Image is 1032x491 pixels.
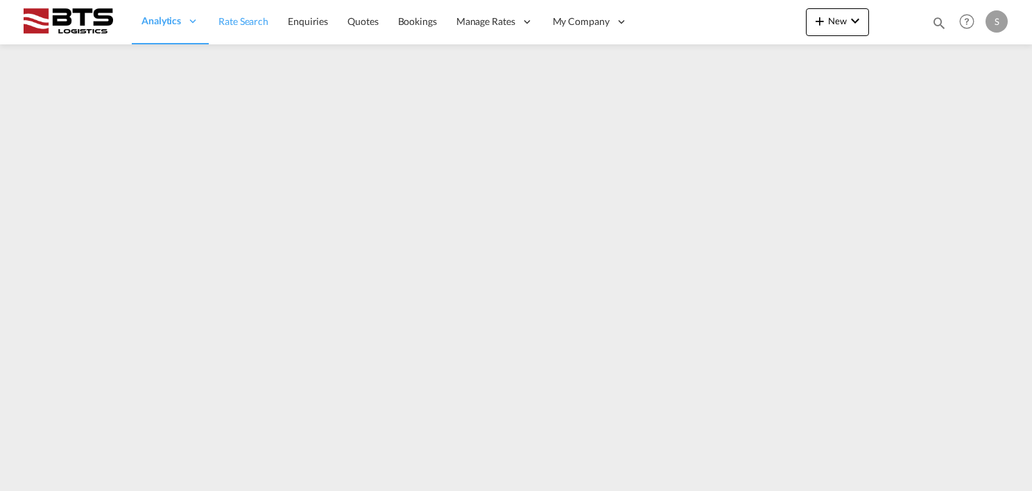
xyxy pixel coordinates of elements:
[141,14,181,28] span: Analytics
[288,15,328,27] span: Enquiries
[986,10,1008,33] div: S
[811,12,828,29] md-icon: icon-plus 400-fg
[806,8,869,36] button: icon-plus 400-fgNewicon-chevron-down
[955,10,986,35] div: Help
[456,15,515,28] span: Manage Rates
[21,6,114,37] img: cdcc71d0be7811ed9adfbf939d2aa0e8.png
[847,12,863,29] md-icon: icon-chevron-down
[811,15,863,26] span: New
[218,15,268,27] span: Rate Search
[931,15,947,36] div: icon-magnify
[955,10,979,33] span: Help
[347,15,378,27] span: Quotes
[553,15,610,28] span: My Company
[931,15,947,31] md-icon: icon-magnify
[398,15,437,27] span: Bookings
